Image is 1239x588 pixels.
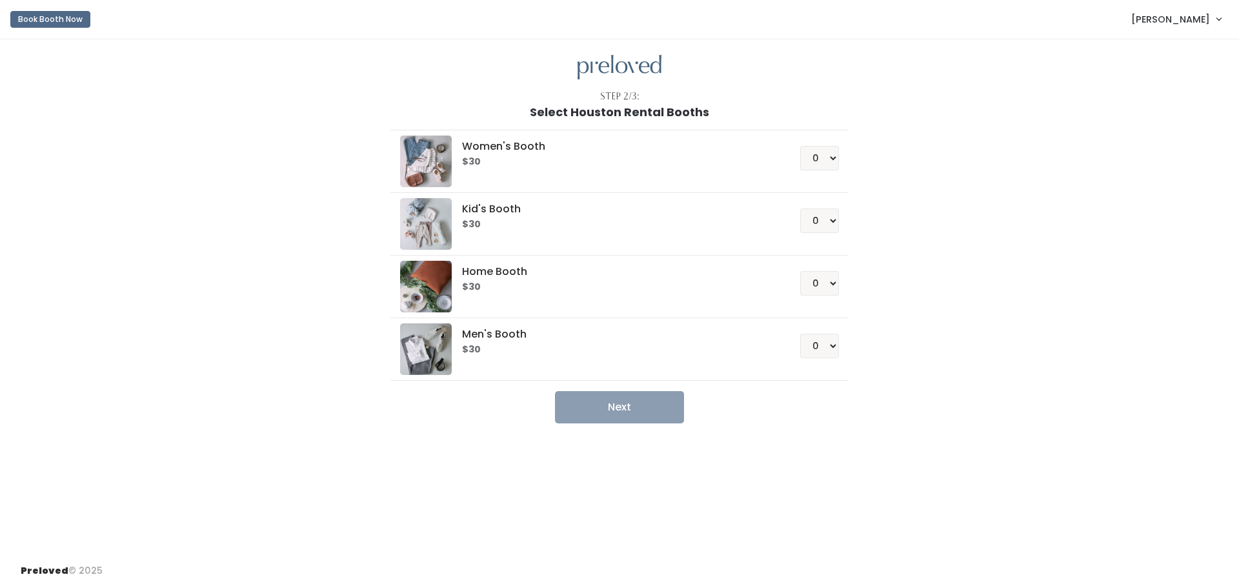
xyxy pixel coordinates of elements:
img: preloved logo [400,198,452,250]
h6: $30 [462,157,769,167]
button: Book Booth Now [10,11,90,28]
button: Next [555,391,684,423]
h5: Women's Booth [462,141,769,152]
div: © 2025 [21,554,103,578]
h5: Home Booth [462,266,769,278]
img: preloved logo [400,136,452,187]
div: Step 2/3: [600,90,640,103]
h1: Select Houston Rental Booths [530,106,709,119]
h6: $30 [462,282,769,292]
a: Book Booth Now [10,5,90,34]
a: [PERSON_NAME] [1118,5,1234,33]
img: preloved logo [578,55,661,80]
img: preloved logo [400,261,452,312]
span: [PERSON_NAME] [1131,12,1210,26]
span: Preloved [21,564,68,577]
h5: Men's Booth [462,329,769,340]
h6: $30 [462,219,769,230]
h5: Kid's Booth [462,203,769,215]
img: preloved logo [400,323,452,375]
h6: $30 [462,345,769,355]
